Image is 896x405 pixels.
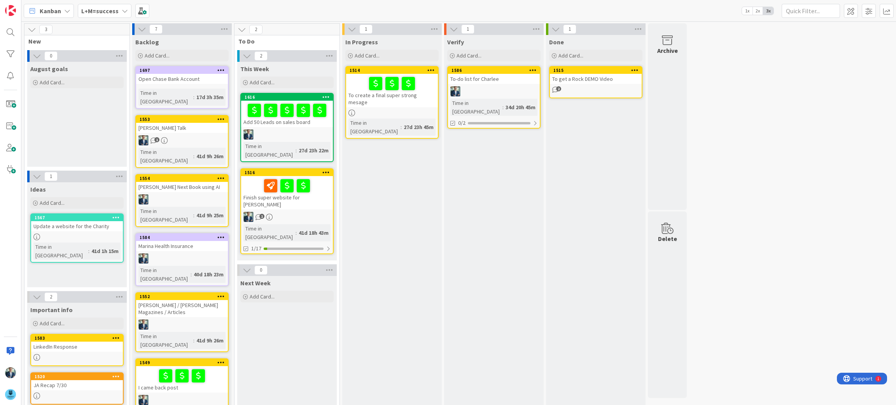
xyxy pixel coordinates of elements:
[448,86,540,96] div: LB
[135,38,159,46] span: Backlog
[450,99,502,116] div: Time in [GEOGRAPHIC_DATA]
[549,38,564,46] span: Done
[457,52,481,59] span: Add Card...
[250,293,275,300] span: Add Card...
[240,279,271,287] span: Next Week
[136,253,228,264] div: LB
[138,148,193,165] div: Time in [GEOGRAPHIC_DATA]
[241,176,333,209] div: Finish super website for [PERSON_NAME]
[249,25,262,34] span: 2
[296,229,297,237] span: :
[31,373,123,380] div: 1520
[31,221,123,231] div: Update a website for the Charity
[136,359,228,366] div: 1549
[136,116,228,123] div: 1553
[30,185,46,193] span: Ideas
[193,211,194,220] span: :
[138,207,193,224] div: Time in [GEOGRAPHIC_DATA]
[193,152,194,161] span: :
[448,67,540,84] div: 1586To-do list for Charlee
[136,67,228,74] div: 1697
[657,46,678,55] div: Archive
[135,292,229,352] a: 1552[PERSON_NAME] / [PERSON_NAME] Magazines / ArticlesLBTime in [GEOGRAPHIC_DATA]:41d 9h 26m
[448,67,540,74] div: 1586
[31,373,123,390] div: 1520JA Recap 7/30
[30,334,124,366] a: 1583LinkedIn Response
[241,169,333,176] div: 1516
[448,74,540,84] div: To-do list for Charlee
[451,68,540,73] div: 1586
[136,175,228,192] div: 1554[PERSON_NAME] Next Book using AI
[402,123,436,131] div: 27d 23h 45m
[194,152,226,161] div: 41d 9h 26m
[31,335,123,352] div: 1583LinkedIn Response
[136,135,228,145] div: LB
[135,233,229,286] a: 1584Marina Health InsuranceLBTime in [GEOGRAPHIC_DATA]:40d 18h 23m
[401,123,402,131] span: :
[782,4,840,18] input: Quick Filter...
[240,65,269,73] span: This Week
[16,1,35,10] span: Support
[192,270,226,279] div: 40d 18h 23m
[44,51,58,61] span: 0
[191,270,192,279] span: :
[250,79,275,86] span: Add Card...
[40,199,65,206] span: Add Card...
[40,320,65,327] span: Add Card...
[241,212,333,222] div: LB
[556,86,561,91] span: 2
[238,37,330,45] span: To Do
[136,74,228,84] div: Open Chase Bank Account
[447,66,541,129] a: 1586To-do list for CharleeLBTime in [GEOGRAPHIC_DATA]:34d 20h 45m0/2
[742,7,752,15] span: 1x
[31,214,123,231] div: 1567Update a website for the Charity
[138,332,193,349] div: Time in [GEOGRAPHIC_DATA]
[136,234,228,251] div: 1584Marina Health Insurance
[138,253,149,264] img: LB
[33,243,88,260] div: Time in [GEOGRAPHIC_DATA]
[135,115,229,168] a: 1553[PERSON_NAME] TalkLBTime in [GEOGRAPHIC_DATA]:41d 9h 26m
[35,374,123,379] div: 1520
[31,214,123,221] div: 1567
[136,182,228,192] div: [PERSON_NAME] Next Book using AI
[136,366,228,393] div: I came back post
[140,117,228,122] div: 1553
[241,94,333,127] div: 1616Add 50 Leads on sales board
[35,335,123,341] div: 1583
[39,25,52,34] span: 3
[550,74,642,84] div: To get a Rock DEMO Video
[30,372,124,405] a: 1520JA Recap 7/30
[138,266,191,283] div: Time in [GEOGRAPHIC_DATA]
[251,244,261,253] span: 1/17
[502,103,504,112] span: :
[194,211,226,220] div: 41d 9h 25m
[763,7,773,15] span: 3x
[350,68,438,73] div: 1514
[35,215,123,220] div: 1567
[550,67,642,84] div: 1515To get a Rock DEMO Video
[297,229,331,237] div: 41d 18h 43m
[241,101,333,127] div: Add 50 Leads on sales board
[458,119,465,127] span: 0/2
[345,38,378,46] span: In Progress
[243,212,254,222] img: LB
[31,380,123,390] div: JA Recap 7/30
[241,94,333,101] div: 1616
[450,86,460,96] img: LB
[40,3,42,9] div: 1
[5,367,16,378] img: LB
[44,292,58,302] span: 2
[40,6,61,16] span: Kanban
[243,142,296,159] div: Time in [GEOGRAPHIC_DATA]
[752,7,763,15] span: 2x
[359,24,373,34] span: 1
[136,293,228,317] div: 1552[PERSON_NAME] / [PERSON_NAME] Magazines / Articles
[658,234,677,243] div: Delete
[194,93,226,101] div: 17d 3h 35m
[136,319,228,330] div: LB
[194,336,226,345] div: 41d 9h 26m
[140,235,228,240] div: 1584
[30,306,73,314] span: Important info
[346,67,438,74] div: 1514
[553,68,642,73] div: 1515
